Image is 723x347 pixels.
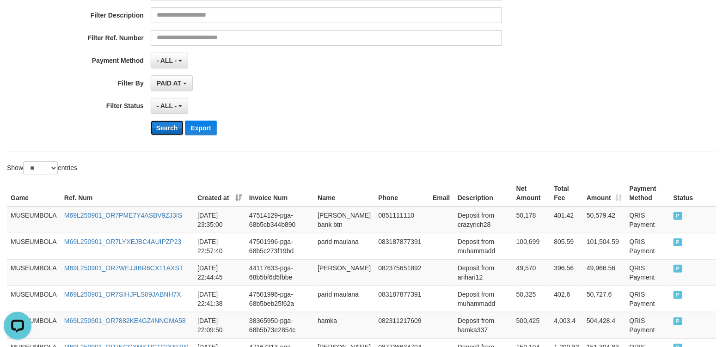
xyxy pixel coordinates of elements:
button: - ALL - [151,98,188,114]
span: PAID [674,317,683,325]
th: Payment Method [626,180,670,207]
span: PAID AT [157,79,181,87]
td: [PERSON_NAME] bank btn [314,207,374,233]
td: QRIS Payment [626,312,670,338]
th: Email [429,180,454,207]
td: 50,178 [513,207,551,233]
td: Deposit from hamka337 [454,312,513,338]
th: Total Fee [551,180,583,207]
td: Deposit from muhammadd [454,233,513,259]
span: PAID [674,265,683,273]
td: 396.56 [551,259,583,286]
a: M69L250901_OR7SIHJFLS09JABNH7X [64,291,181,298]
td: MUSEUMBOLA [7,233,61,259]
span: PAID [674,212,683,220]
td: 50,579.42 [583,207,625,233]
td: 083187877391 [374,233,429,259]
td: 805.59 [551,233,583,259]
th: Net Amount [513,180,551,207]
button: Open LiveChat chat widget [4,4,31,31]
th: Status [670,180,716,207]
td: 082375651892 [374,259,429,286]
td: 083187877391 [374,286,429,312]
td: parid maulana [314,286,374,312]
td: Deposit from arihari12 [454,259,513,286]
td: 500,425 [513,312,551,338]
td: 50,325 [513,286,551,312]
td: parid maulana [314,233,374,259]
td: 402.6 [551,286,583,312]
th: Invoice Num [245,180,314,207]
td: Deposit from crazyrich28 [454,207,513,233]
td: 100,699 [513,233,551,259]
td: 0851111110 [374,207,429,233]
th: Ref. Num [61,180,194,207]
td: [DATE] 22:41:38 [194,286,245,312]
td: MUSEUMBOLA [7,259,61,286]
span: - ALL - [157,57,177,64]
button: Export [185,121,216,135]
td: 082311217609 [374,312,429,338]
td: QRIS Payment [626,207,670,233]
a: M69L250901_OR7WEJJIBR6CX11AXST [64,264,184,272]
th: Name [314,180,374,207]
td: QRIS Payment [626,233,670,259]
a: M69L250901_OR7PME7Y4ASBV9ZJ3IS [64,212,182,219]
td: 504,428.4 [583,312,625,338]
td: 101,504.59 [583,233,625,259]
td: MUSEUMBOLA [7,207,61,233]
td: [DATE] 22:09:50 [194,312,245,338]
td: 47501996-pga-68b5c273f19bd [245,233,314,259]
td: QRIS Payment [626,259,670,286]
td: 44117633-pga-68b5bf6d5fbbe [245,259,314,286]
th: Created at: activate to sort column ascending [194,180,245,207]
td: 49,966.56 [583,259,625,286]
th: Description [454,180,513,207]
select: Showentries [23,161,58,175]
td: 401.42 [551,207,583,233]
td: Deposit from muhammadd [454,286,513,312]
a: M69L250901_OR7LYXEJBC4AUIPZP23 [64,238,181,245]
td: 47501996-pga-68b5beb25f62a [245,286,314,312]
th: Amount: activate to sort column ascending [583,180,625,207]
td: [PERSON_NAME] [314,259,374,286]
button: Search [151,121,184,135]
span: - ALL - [157,102,177,110]
td: [DATE] 23:35:00 [194,207,245,233]
td: MUSEUMBOLA [7,286,61,312]
th: Phone [374,180,429,207]
td: hamka [314,312,374,338]
td: [DATE] 22:57:40 [194,233,245,259]
td: 38365950-pga-68b5b73e2854c [245,312,314,338]
td: 47514129-pga-68b5cb344b890 [245,207,314,233]
span: PAID [674,238,683,246]
a: M69L250901_OR7882KE4GZ4NNGMA58 [64,317,186,324]
td: 4,003.4 [551,312,583,338]
td: 49,570 [513,259,551,286]
button: - ALL - [151,53,188,68]
span: PAID [674,291,683,299]
label: Show entries [7,161,77,175]
td: 50,727.6 [583,286,625,312]
td: [DATE] 22:44:45 [194,259,245,286]
th: Game [7,180,61,207]
button: PAID AT [151,75,193,91]
td: QRIS Payment [626,286,670,312]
